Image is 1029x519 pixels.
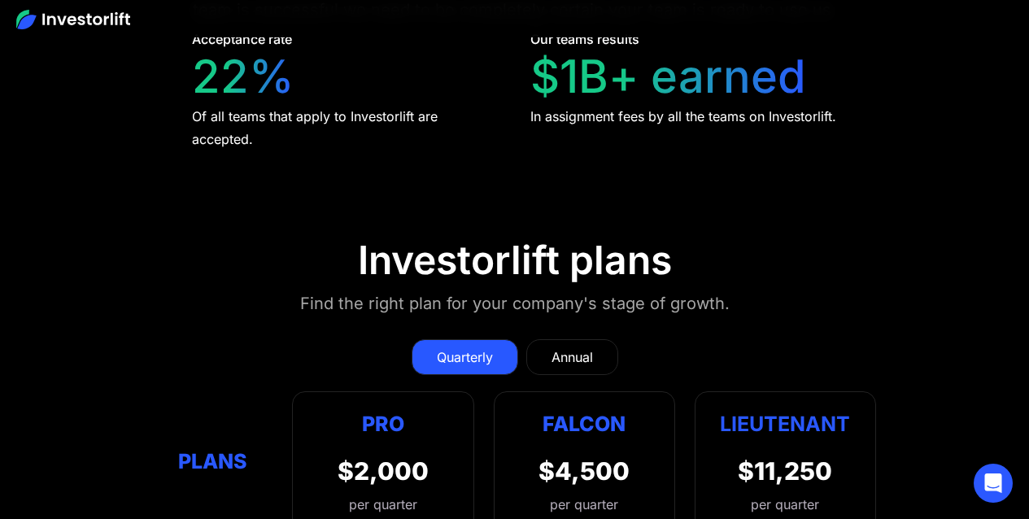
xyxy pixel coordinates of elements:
div: $2,000 [338,456,429,486]
div: $1B+ earned [530,50,806,104]
div: Falcon [543,408,626,440]
div: Plans [153,445,273,477]
div: Open Intercom Messenger [974,464,1013,503]
div: Annual [552,347,593,367]
div: Quarterly [437,347,493,367]
div: Our teams results [530,29,639,49]
div: $11,250 [738,456,832,486]
div: In assignment fees by all the teams on Investorlift. [530,105,836,128]
div: Of all teams that apply to Investorlift are accepted. [192,105,500,150]
div: Acceptance rate [192,29,292,49]
div: 22% [192,50,294,104]
div: Find the right plan for your company's stage of growth. [300,290,730,316]
div: per quarter [338,495,429,514]
div: per quarter [550,495,618,514]
div: Pro [338,408,429,440]
div: Investorlift plans [358,237,672,284]
div: $4,500 [538,456,630,486]
strong: Lieutenant [720,412,850,436]
div: per quarter [751,495,819,514]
